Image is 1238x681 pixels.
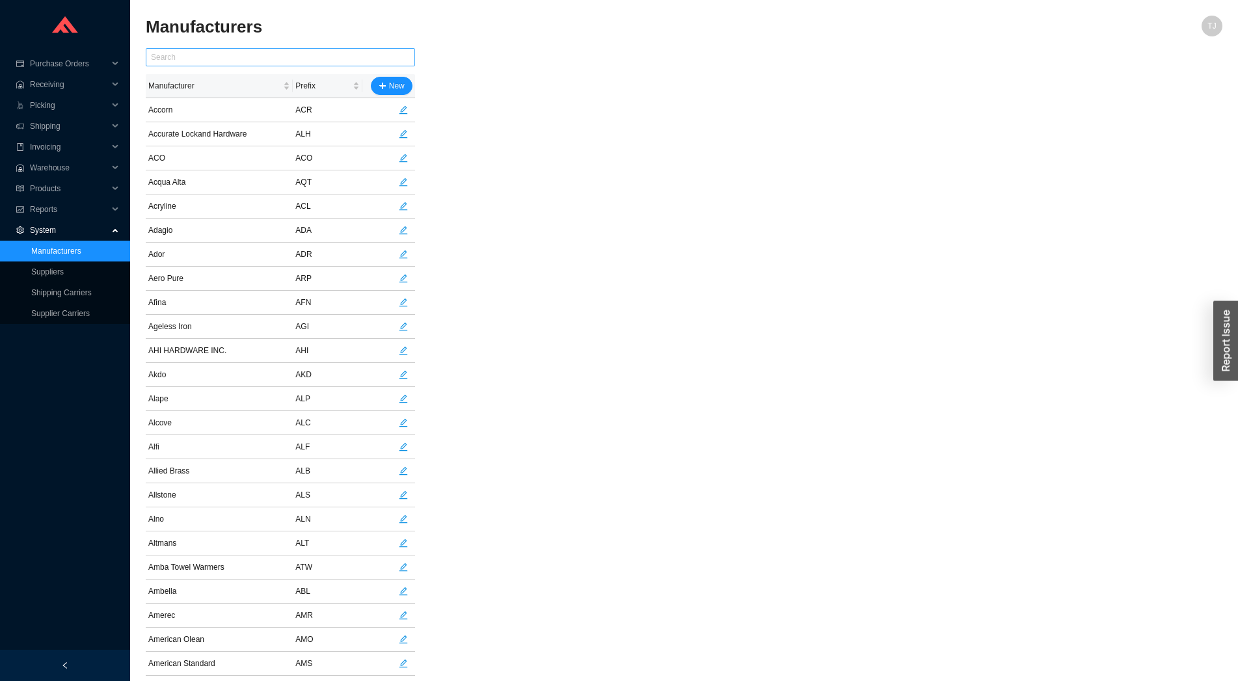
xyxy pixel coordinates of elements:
span: Invoicing [30,137,108,157]
td: ACR [293,98,362,122]
td: Allied Brass [146,459,293,483]
th: Prefix sortable [293,74,362,98]
span: edit [395,418,412,427]
td: Amerec [146,604,293,628]
button: edit [394,414,412,432]
td: Alno [146,507,293,531]
a: Suppliers [31,267,64,276]
td: ALB [293,459,362,483]
span: edit [395,370,412,379]
span: edit [395,563,412,572]
td: Amba Towel Warmers [146,555,293,580]
span: plus [379,82,386,91]
button: edit [394,534,412,552]
td: American Standard [146,652,293,676]
span: edit [395,202,412,211]
button: edit [394,197,412,215]
td: ALS [293,483,362,507]
span: edit [395,346,412,355]
td: ALN [293,507,362,531]
span: fund [16,206,25,213]
button: edit [394,125,412,143]
button: edit [394,486,412,504]
span: edit [395,466,412,475]
td: AMO [293,628,362,652]
h2: Manufacturers [146,16,953,38]
td: ATW [293,555,362,580]
span: edit [395,587,412,596]
td: Alfi [146,435,293,459]
td: ALC [293,411,362,435]
td: AKD [293,363,362,387]
td: Akdo [146,363,293,387]
button: edit [394,654,412,673]
td: ACL [293,194,362,219]
td: American Olean [146,628,293,652]
button: edit [394,510,412,528]
button: plusNew [371,77,412,95]
span: credit-card [16,60,25,68]
span: Shipping [30,116,108,137]
td: Ador [146,243,293,267]
td: ALH [293,122,362,146]
td: ALF [293,435,362,459]
span: book [16,143,25,151]
button: edit [394,558,412,576]
button: edit [394,317,412,336]
td: Altmans [146,531,293,555]
td: AGI [293,315,362,339]
th: Manufacturer sortable [146,74,293,98]
input: Search [146,48,415,66]
span: edit [395,659,412,668]
span: New [389,79,405,92]
button: edit [394,366,412,384]
span: System [30,220,108,241]
span: Prefix [295,79,350,92]
span: Purchase Orders [30,53,108,74]
button: edit [394,606,412,624]
span: edit [395,274,412,283]
td: AMS [293,652,362,676]
td: AMR [293,604,362,628]
td: Allstone [146,483,293,507]
span: edit [395,226,412,235]
td: ACO [146,146,293,170]
td: ADA [293,219,362,243]
td: Accurate Lockand Hardware [146,122,293,146]
td: AHI HARDWARE INC. [146,339,293,363]
td: ARP [293,267,362,291]
span: Warehouse [30,157,108,178]
td: ADR [293,243,362,267]
span: edit [395,394,412,403]
span: edit [395,490,412,500]
span: Manufacturer [148,79,280,92]
span: edit [395,635,412,644]
a: Manufacturers [31,247,81,256]
button: edit [394,245,412,263]
td: AFN [293,291,362,315]
span: edit [395,611,412,620]
span: Picking [30,95,108,116]
td: Ambella [146,580,293,604]
span: edit [395,442,412,451]
td: Aero Pure [146,267,293,291]
td: AQT [293,170,362,194]
td: Afina [146,291,293,315]
button: edit [394,293,412,312]
span: setting [16,226,25,234]
td: Alcove [146,411,293,435]
button: edit [394,341,412,360]
td: Acqua Alta [146,170,293,194]
span: edit [395,298,412,307]
span: edit [395,154,412,163]
td: AHI [293,339,362,363]
button: edit [394,101,412,119]
td: ALP [293,387,362,411]
td: Accorn [146,98,293,122]
button: edit [394,173,412,191]
a: Supplier Carriers [31,309,90,318]
button: edit [394,149,412,167]
span: edit [395,250,412,259]
span: Reports [30,199,108,220]
button: edit [394,462,412,480]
